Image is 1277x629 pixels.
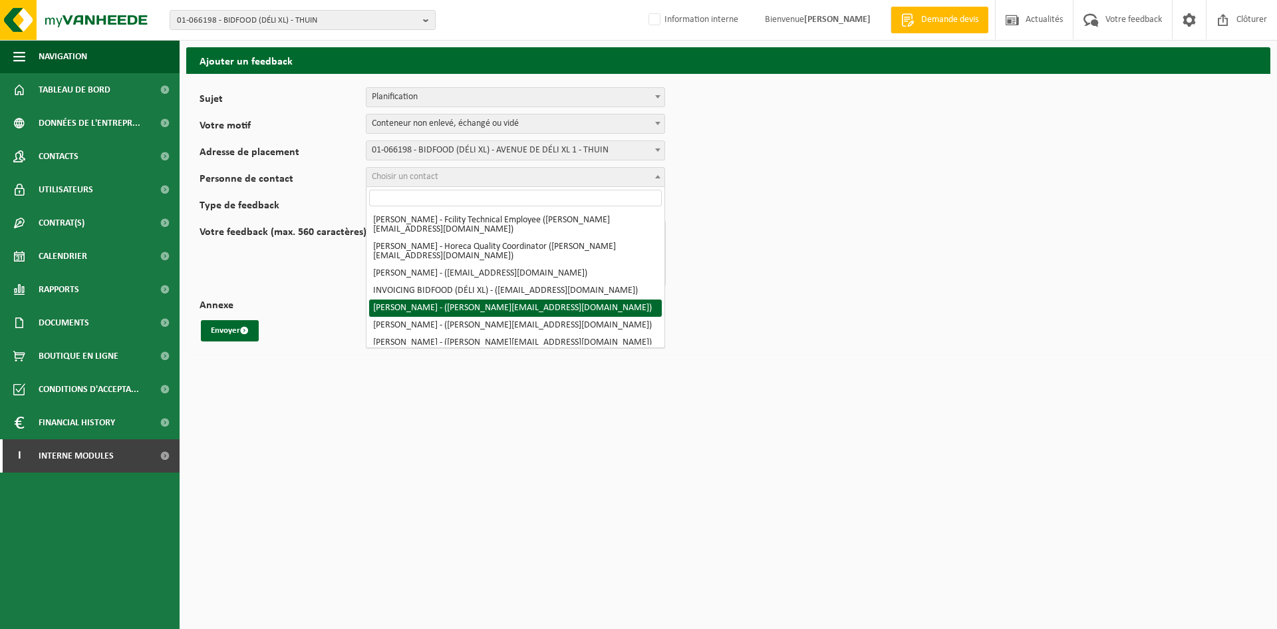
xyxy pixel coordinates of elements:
span: Financial History [39,406,115,439]
span: Conteneur non enlevé, échangé ou vidé [366,114,665,134]
li: [PERSON_NAME] - Horeca Quality Coordinator ([PERSON_NAME][EMAIL_ADDRESS][DOMAIN_NAME]) [369,238,662,265]
label: Annexe [200,300,366,314]
li: [PERSON_NAME] - ([PERSON_NAME][EMAIL_ADDRESS][DOMAIN_NAME]) [369,334,662,351]
span: Documents [39,306,89,339]
strong: [PERSON_NAME] [804,15,871,25]
li: [PERSON_NAME] - ([PERSON_NAME][EMAIL_ADDRESS][DOMAIN_NAME]) [369,300,662,317]
span: Données de l'entrepr... [39,106,140,140]
span: Navigation [39,40,87,73]
span: Planification [366,88,664,106]
span: Rapports [39,273,79,306]
span: Tableau de bord [39,73,110,106]
span: Interne modules [39,439,114,473]
label: Type de feedback [200,200,366,214]
span: 01-066198 - BIDFOOD (DÉLI XL) - AVENUE DE DÉLI XL 1 - THUIN [366,140,665,160]
span: Choisir un contact [372,172,438,182]
label: Personne de contact [200,174,366,187]
span: Conditions d'accepta... [39,373,139,406]
label: Adresse de placement [200,147,366,160]
li: [PERSON_NAME] - ([PERSON_NAME][EMAIL_ADDRESS][DOMAIN_NAME]) [369,317,662,334]
label: Sujet [200,94,366,107]
span: Boutique en ligne [39,339,118,373]
span: Conteneur non enlevé, échangé ou vidé [366,114,664,133]
h2: Ajouter un feedback [186,47,1270,73]
label: Votre motif [200,120,366,134]
span: Calendrier [39,240,87,273]
span: Planification [366,87,665,107]
span: 01-066198 - BIDFOOD (DÉLI XL) - THUIN [177,11,418,31]
button: Envoyer [201,320,259,341]
span: Utilisateurs [39,173,93,206]
span: Contacts [39,140,78,173]
li: [PERSON_NAME] - Fcility Technical Employee ([PERSON_NAME][EMAIL_ADDRESS][DOMAIN_NAME]) [369,212,662,238]
label: Votre feedback (max. 560 caractères) [200,227,366,287]
span: Demande devis [918,13,982,27]
span: Contrat(s) [39,206,84,240]
span: 01-066198 - BIDFOOD (DÉLI XL) - AVENUE DE DÉLI XL 1 - THUIN [366,141,664,160]
a: Demande devis [891,7,988,33]
label: Information interne [646,10,738,30]
li: [PERSON_NAME] - ([EMAIL_ADDRESS][DOMAIN_NAME]) [369,265,662,282]
li: INVOICING BIDFOOD (DÉLI XL) - ([EMAIL_ADDRESS][DOMAIN_NAME]) [369,282,662,300]
span: I [13,439,25,473]
button: 01-066198 - BIDFOOD (DÉLI XL) - THUIN [170,10,436,30]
